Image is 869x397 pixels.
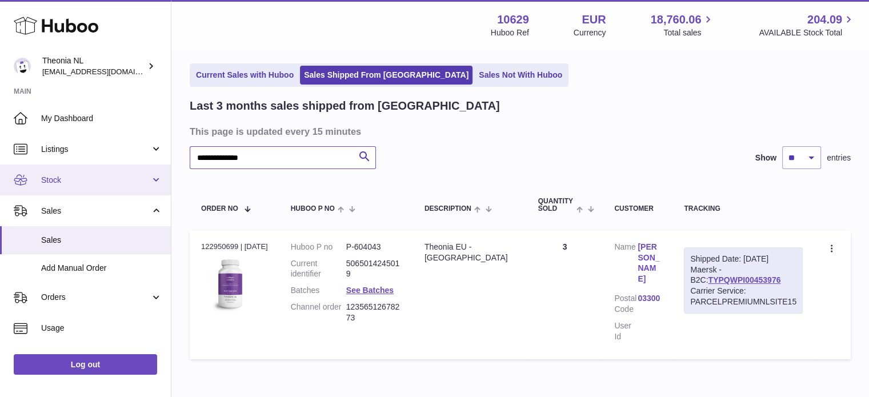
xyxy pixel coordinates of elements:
[41,175,150,186] span: Stock
[346,302,402,323] dd: 12356512678273
[614,293,638,315] dt: Postal Code
[759,27,855,38] span: AVAILABLE Stock Total
[41,292,150,303] span: Orders
[574,27,606,38] div: Currency
[41,263,162,274] span: Add Manual Order
[425,205,471,212] span: Description
[41,144,150,155] span: Listings
[650,12,701,27] span: 18,760.06
[201,242,268,252] div: 122950699 | [DATE]
[190,98,500,114] h2: Last 3 months sales shipped from [GEOGRAPHIC_DATA]
[827,153,851,163] span: entries
[425,242,515,263] div: Theonia EU - [GEOGRAPHIC_DATA]
[42,67,168,76] span: [EMAIL_ADDRESS][DOMAIN_NAME]
[759,12,855,38] a: 204.09 AVAILABLE Stock Total
[475,66,566,85] a: Sales Not With Huboo
[291,258,346,280] dt: Current identifier
[300,66,472,85] a: Sales Shipped From [GEOGRAPHIC_DATA]
[582,12,606,27] strong: EUR
[538,198,574,212] span: Quantity Sold
[41,235,162,246] span: Sales
[201,255,258,312] img: 106291725893172.jpg
[690,254,796,264] div: Shipped Date: [DATE]
[638,293,661,304] a: 03300
[190,125,848,138] h3: This page is updated every 15 minutes
[755,153,776,163] label: Show
[291,302,346,323] dt: Channel order
[192,66,298,85] a: Current Sales with Huboo
[41,113,162,124] span: My Dashboard
[346,258,402,280] dd: 5065014245019
[807,12,842,27] span: 204.09
[684,247,803,314] div: Maersk - B2C:
[14,354,157,375] a: Log out
[638,242,661,285] a: [PERSON_NAME]
[41,323,162,334] span: Usage
[291,242,346,252] dt: Huboo P no
[491,27,529,38] div: Huboo Ref
[201,205,238,212] span: Order No
[614,205,661,212] div: Customer
[650,12,714,38] a: 18,760.06 Total sales
[614,320,638,342] dt: User Id
[291,285,346,296] dt: Batches
[346,286,394,295] a: See Batches
[684,205,803,212] div: Tracking
[690,286,796,307] div: Carrier Service: PARCELPREMIUMNLSITE15
[708,275,780,284] a: TYPQWPI00453976
[291,205,335,212] span: Huboo P no
[614,242,638,288] dt: Name
[497,12,529,27] strong: 10629
[346,242,402,252] dd: P-604043
[41,206,150,216] span: Sales
[663,27,714,38] span: Total sales
[527,230,603,359] td: 3
[14,58,31,75] img: info@wholesomegoods.eu
[42,55,145,77] div: Theonia NL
